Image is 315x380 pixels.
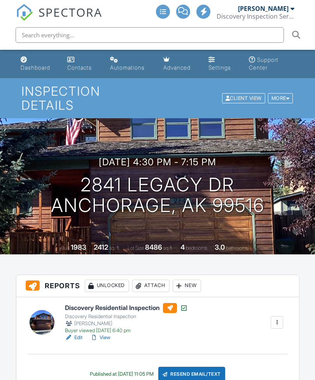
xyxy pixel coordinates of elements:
[17,53,58,75] a: Dashboard
[21,84,294,112] h1: Inspection Details
[64,53,101,75] a: Contacts
[268,93,293,103] div: More
[16,4,33,21] img: The Best Home Inspection Software - Spectora
[249,56,278,71] div: Support Center
[85,280,129,292] div: Unlocked
[51,175,264,216] h1: 2841 Legacy Dr Anchorage, AK 99516
[163,245,173,251] span: sq.ft.
[90,371,154,377] div: Published at [DATE] 11:05 PM
[65,313,188,320] div: Discovery Residential Inspection
[94,243,108,251] div: 2412
[65,334,82,341] a: Edit
[65,303,188,334] a: Discovery Residential Inspection Discovery Residential Inspection [PERSON_NAME] Buyer viewed [DAT...
[67,64,92,71] div: Contacts
[110,64,145,71] div: Automations
[65,303,188,313] h6: Discovery Residential Inspection
[160,53,199,75] a: Advanced
[16,27,284,43] input: Search everything...
[163,64,191,71] div: Advanced
[246,53,297,75] a: Support Center
[132,280,170,292] div: Attach
[90,334,110,341] a: View
[61,245,70,251] span: Built
[107,53,154,75] a: Automations (Advanced)
[215,243,225,251] div: 3.0
[217,12,294,20] div: Discovery Inspection Services
[180,243,185,251] div: 4
[173,280,201,292] div: New
[65,327,188,334] div: Buyer viewed [DATE] 6:40 pm
[226,245,248,251] span: bathrooms
[71,243,86,251] div: 1983
[238,5,289,12] div: [PERSON_NAME]
[38,4,102,20] span: SPECTORA
[145,243,162,251] div: 8486
[208,64,231,71] div: Settings
[221,95,267,101] a: Client View
[65,320,188,327] div: [PERSON_NAME]
[128,245,144,251] span: Lot Size
[222,93,265,103] div: Client View
[16,11,102,27] a: SPECTORA
[205,53,240,75] a: Settings
[21,64,50,71] div: Dashboard
[99,157,216,167] h3: [DATE] 4:30 pm - 7:15 pm
[109,245,120,251] span: sq. ft.
[186,245,207,251] span: bedrooms
[16,275,299,297] h3: Reports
